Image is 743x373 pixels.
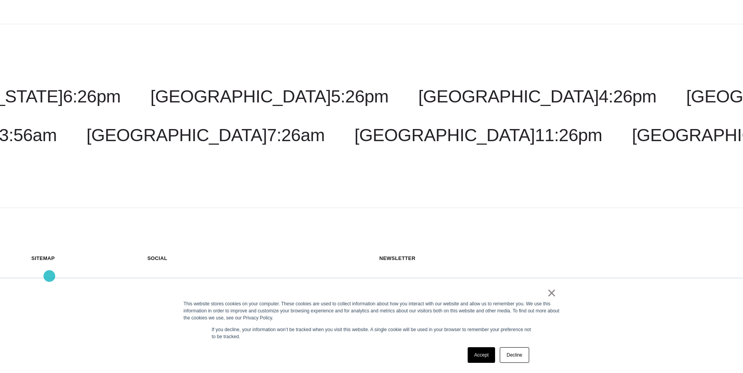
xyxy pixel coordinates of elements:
a: [GEOGRAPHIC_DATA]4:26pm [418,86,656,106]
span: 4:26pm [599,86,656,106]
span: 11:26pm [535,125,602,145]
a: [GEOGRAPHIC_DATA]11:26pm [354,125,602,145]
span: 6:26pm [63,86,121,106]
a: Accept [468,347,495,363]
a: × [547,289,557,296]
a: [GEOGRAPHIC_DATA]7:26am [87,125,325,145]
a: [GEOGRAPHIC_DATA]5:26pm [150,86,389,106]
span: 7:26am [267,125,325,145]
a: Instagram [147,277,189,292]
h5: Sitemap [31,255,132,262]
a: Decline [500,347,529,363]
h5: Social [147,255,248,262]
h5: Newsletter [380,255,712,262]
a: Home [31,277,56,292]
div: This website stores cookies on your computer. These cookies are used to collect information about... [184,300,560,321]
span: 5:26pm [331,86,389,106]
p: If you decline, your information won’t be tracked when you visit this website. A single cookie wi... [212,326,531,340]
